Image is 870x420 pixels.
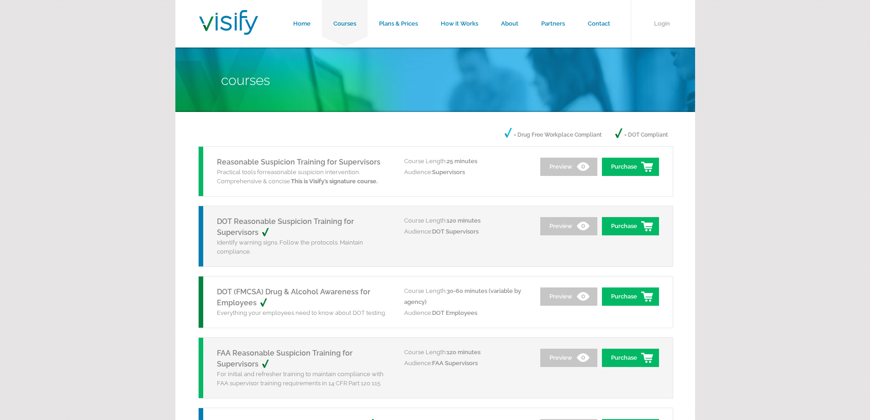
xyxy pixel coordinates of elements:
p: = Drug Free Workplace Compliant [505,128,601,142]
strong: This is Visify’s signature course. [291,178,378,185]
p: Audience: [404,226,527,237]
a: Reasonable Suspicion Training for Supervisors [217,158,380,166]
a: FAA Reasonable Suspicion Training for Supervisors [217,349,353,368]
span: DOT Supervisors [432,228,479,235]
p: Audience: [404,358,527,369]
a: DOT Reasonable Suspicion Training for Supervisors [217,217,354,237]
a: Preview [540,349,597,367]
a: Preview [540,287,597,306]
p: Audience: [404,308,527,319]
a: Visify Training [199,24,258,37]
span: FAA Supervisors [432,360,478,367]
a: Purchase [602,349,659,367]
span: 120 minutes [447,217,480,224]
p: Everything your employees need to know about DOT testing. [217,308,390,318]
p: = DOT Compliant [615,128,668,142]
p: Identify warning signs. Follow the protocols. Maintain compliance. [217,238,390,256]
p: Course Length: [404,156,527,167]
p: Audience: [404,167,527,178]
a: Preview [540,158,597,176]
a: Purchase [602,217,659,235]
img: Visify Training [199,10,258,35]
p: Practical tools for [217,168,390,186]
a: Purchase [602,158,659,176]
span: 30-60 minutes (variable by agency) [404,287,521,305]
span: DOT Employees [432,309,477,316]
a: DOT (FMCSA) Drug & Alcohol Awareness for Employees [217,287,370,307]
a: Purchase [602,287,659,306]
p: Course Length: [404,347,527,358]
span: For initial and refresher training to maintain compliance with FAA supervisor training requiremen... [217,371,384,387]
span: 25 minutes [447,158,477,165]
span: reasonable suspicion intervention. Comprehensive & concise. [217,169,378,185]
span: Supervisors [432,169,465,175]
p: Course Length: [404,286,527,308]
span: Courses [221,72,270,88]
p: Course Length: [404,215,527,226]
span: 120 minutes [447,349,480,356]
a: Preview [540,217,597,235]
